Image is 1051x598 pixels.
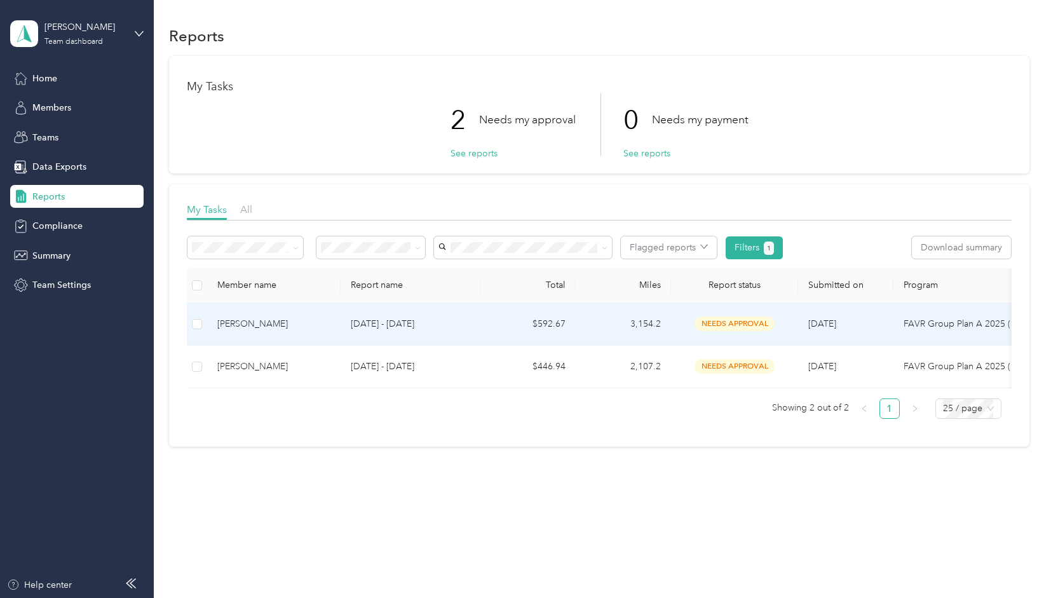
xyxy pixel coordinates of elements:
[480,346,576,388] td: $446.94
[726,236,783,259] button: Filters1
[623,147,670,160] button: See reports
[980,527,1051,598] iframe: Everlance-gr Chat Button Frame
[695,359,775,374] span: needs approval
[217,280,330,290] div: Member name
[491,280,566,290] div: Total
[32,249,71,262] span: Summary
[854,398,874,419] li: Previous Page
[44,20,124,34] div: [PERSON_NAME]
[860,405,868,412] span: left
[911,405,919,412] span: right
[879,398,900,419] li: 1
[905,398,925,419] li: Next Page
[576,346,671,388] td: 2,107.2
[576,303,671,346] td: 3,154.2
[905,398,925,419] button: right
[798,268,893,303] th: Submitted on
[32,278,91,292] span: Team Settings
[772,398,849,418] span: Showing 2 out of 2
[904,317,1042,331] p: FAVR Group Plan A 2025 (1-6)
[904,360,1042,374] p: FAVR Group Plan A 2025 (1-6)
[695,316,775,331] span: needs approval
[44,38,103,46] div: Team dashboard
[808,318,836,329] span: [DATE]
[32,160,86,173] span: Data Exports
[479,112,576,128] p: Needs my approval
[880,399,899,418] a: 1
[187,203,227,215] span: My Tasks
[207,268,341,303] th: Member name
[764,241,775,255] button: 1
[681,280,788,290] span: Report status
[240,203,252,215] span: All
[451,147,498,160] button: See reports
[480,303,576,346] td: $592.67
[652,112,748,128] p: Needs my payment
[912,236,1011,259] button: Download summary
[169,29,224,43] h1: Reports
[767,243,771,254] span: 1
[808,361,836,372] span: [DATE]
[351,360,470,374] p: [DATE] - [DATE]
[943,399,994,418] span: 25 / page
[217,317,330,331] div: [PERSON_NAME]
[451,93,479,147] p: 2
[32,72,57,85] span: Home
[32,131,58,144] span: Teams
[351,317,470,331] p: [DATE] - [DATE]
[621,236,717,259] button: Flagged reports
[32,190,65,203] span: Reports
[187,80,1011,93] h1: My Tasks
[32,219,83,233] span: Compliance
[217,360,330,374] div: [PERSON_NAME]
[935,398,1001,419] div: Page Size
[623,93,652,147] p: 0
[7,578,72,592] button: Help center
[854,398,874,419] button: left
[586,280,661,290] div: Miles
[341,268,480,303] th: Report name
[32,101,71,114] span: Members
